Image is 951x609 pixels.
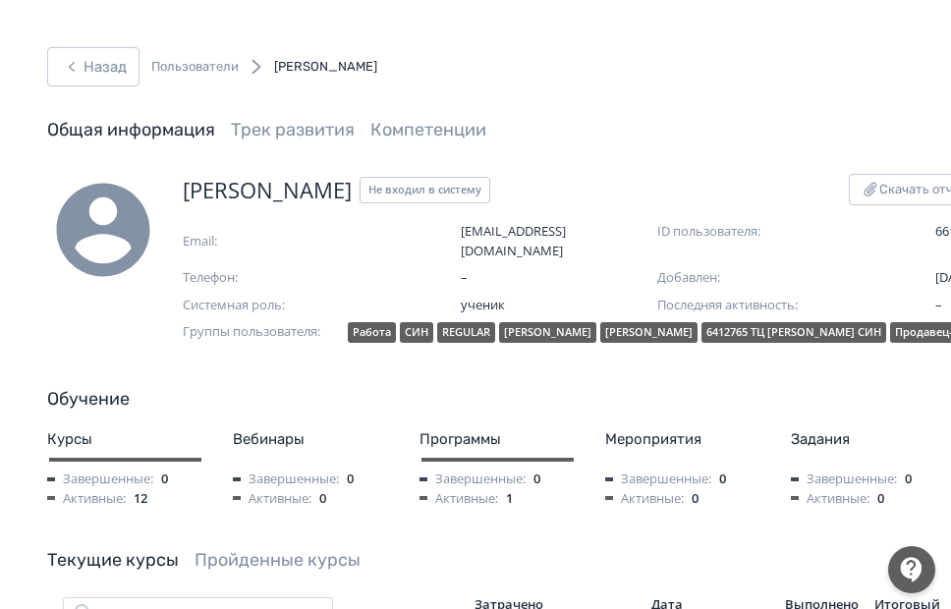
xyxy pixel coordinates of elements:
[905,470,912,489] span: 0
[183,322,340,347] span: Группы пользователя:
[47,428,201,451] div: Курсы
[274,59,377,74] span: [PERSON_NAME]
[231,119,355,140] a: Трек развития
[461,268,657,288] span: –
[533,470,540,489] span: 0
[701,322,886,343] div: 6412765 ТЦ [PERSON_NAME] СИН
[692,489,699,509] span: 0
[47,47,140,86] button: Назад
[420,428,574,451] div: Программы
[506,489,513,509] span: 1
[233,470,339,489] span: Завершенные:
[134,489,147,509] span: 12
[319,489,326,509] span: 0
[183,296,379,315] span: Системная роль:
[605,428,759,451] div: Мероприятия
[183,232,379,251] span: Email:
[47,549,179,571] a: Текущие курсы
[161,470,168,489] span: 0
[600,322,698,343] div: [PERSON_NAME]
[400,322,433,343] div: СИН
[348,322,396,343] div: Работа
[657,296,854,315] span: Последняя активность:
[195,549,361,571] a: Пройденные курсы
[499,322,596,343] div: [PERSON_NAME]
[461,222,657,260] span: [EMAIL_ADDRESS][DOMAIN_NAME]
[791,428,945,451] div: Задания
[420,470,526,489] span: Завершенные:
[370,119,486,140] a: Компетенции
[347,470,354,489] span: 0
[233,428,387,451] div: Вебинары
[605,489,684,509] span: Активные:
[605,470,711,489] span: Завершенные:
[47,489,126,509] span: Активные:
[47,470,153,489] span: Завершенные:
[233,489,311,509] span: Активные:
[420,489,498,509] span: Активные:
[437,322,495,343] div: REGULAR
[719,470,726,489] span: 0
[791,470,897,489] span: Завершенные:
[657,222,854,242] span: ID пользователя:
[461,296,657,315] span: ученик
[183,268,379,288] span: Телефон:
[791,489,869,509] span: Активные:
[360,177,490,203] span: Не входил в систему
[151,57,239,77] a: Пользователи
[877,489,884,509] span: 0
[47,119,215,140] a: Общая информация
[183,174,352,206] span: [PERSON_NAME]
[657,268,854,288] span: Добавлен:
